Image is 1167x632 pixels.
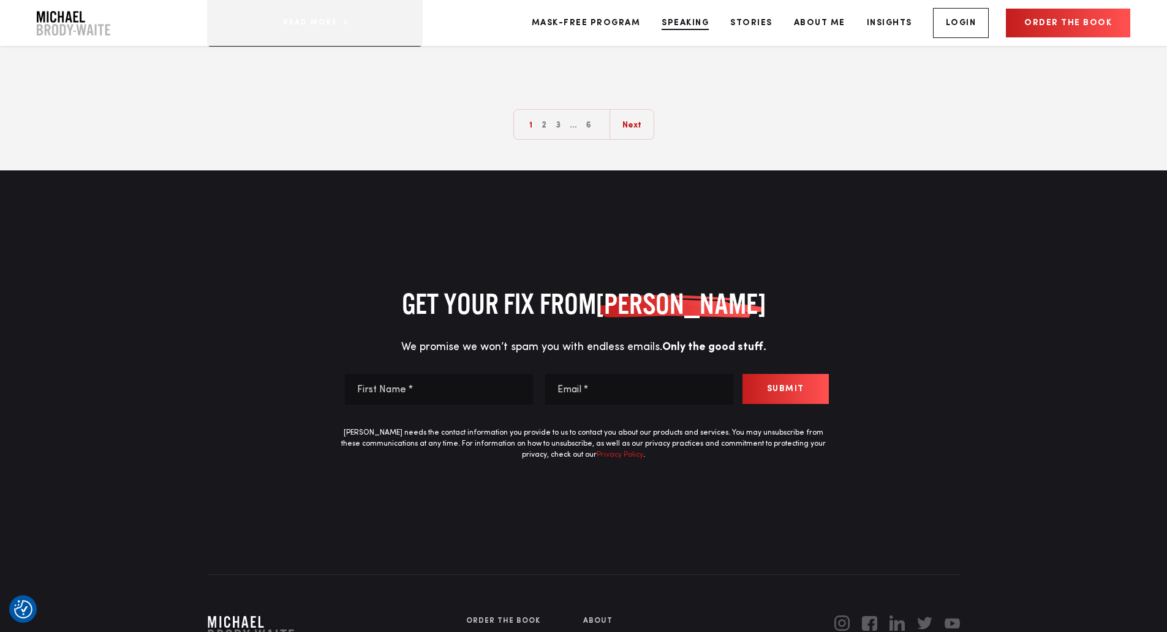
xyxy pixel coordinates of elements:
a: Next [610,110,654,140]
a: Login [933,8,989,38]
a: Order the book [1006,9,1130,37]
button: Submit [742,374,829,404]
span: 1 [526,110,535,140]
span: … [567,110,580,140]
img: Instagram [834,615,850,631]
a: Facebook [862,615,877,631]
nav: Posts pagination [207,85,961,140]
img: Company Logo [37,11,110,36]
a: Order The Book [466,615,584,626]
a: 2 [538,110,550,140]
button: Consent Preferences [14,600,32,619]
img: Twitter [917,617,932,630]
input: Email [545,374,733,405]
a: About [583,615,701,626]
a: Privacy Policy [597,451,643,459]
a: YouTube [945,615,960,631]
a: 6 [583,110,594,140]
a: 3 [553,110,564,140]
h2: Get your fix from [207,287,961,321]
img: Revisit consent button [14,600,32,619]
img: Facebook [862,616,877,631]
a: Company Logo Company Logo [37,11,110,36]
span: [PERSON_NAME] [596,287,766,321]
a: Twitter [917,615,932,631]
input: Name [345,374,533,405]
img: Linkedin [889,615,905,631]
b: Only the good stuff. [662,341,766,352]
img: YouTube [945,618,960,630]
p: [PERSON_NAME] needs the contact information you provide to us to contact you about our products a... [339,427,829,460]
span: We promise we won’t spam you with endless emails. [401,341,766,352]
